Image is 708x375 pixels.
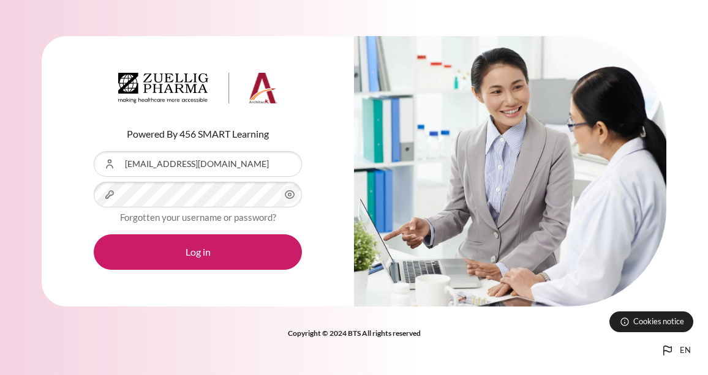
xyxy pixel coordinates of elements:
[94,234,302,270] button: Log in
[118,73,277,103] img: Architeck
[94,151,302,177] input: Username or Email Address
[633,316,684,327] span: Cookies notice
[118,73,277,108] a: Architeck
[680,344,691,357] span: en
[94,127,302,141] p: Powered By 456 SMART Learning
[120,212,276,223] a: Forgotten your username or password?
[655,338,696,363] button: Languages
[609,311,693,332] button: Cookies notice
[288,329,421,338] strong: Copyright © 2024 BTS All rights reserved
